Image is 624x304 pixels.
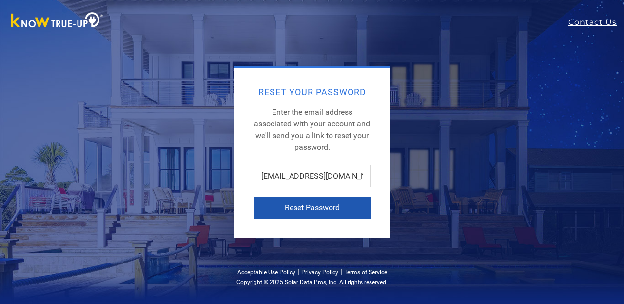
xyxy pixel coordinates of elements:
[297,267,299,276] span: |
[253,165,370,187] input: johndoe@example.com
[253,88,370,97] h2: Reset Your Password
[340,267,342,276] span: |
[6,10,108,32] img: Know True-Up
[254,107,370,152] span: Enter the email address associated with your account and we'll send you a link to reset your pass...
[253,197,370,219] button: Reset Password
[301,269,338,276] a: Privacy Policy
[344,269,387,276] a: Terms of Service
[237,269,295,276] a: Acceptable Use Policy
[568,17,624,28] a: Contact Us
